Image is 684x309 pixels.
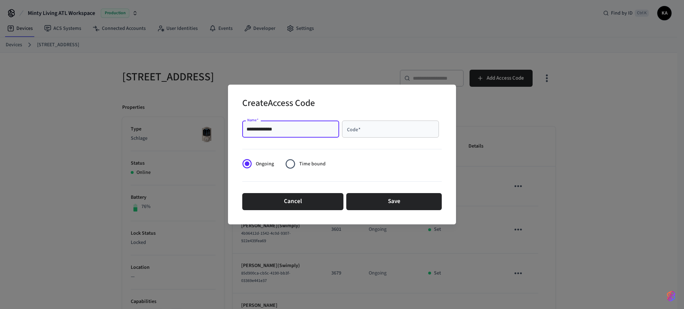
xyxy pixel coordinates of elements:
[346,193,442,210] button: Save
[256,160,274,168] span: Ongoing
[247,117,259,123] label: Name
[242,193,343,210] button: Cancel
[242,93,315,115] h2: Create Access Code
[667,291,675,302] img: SeamLogoGradient.69752ec5.svg
[299,160,326,168] span: Time bound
